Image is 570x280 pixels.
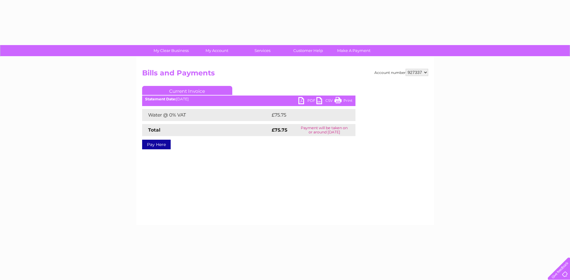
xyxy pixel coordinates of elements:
a: Pay Here [142,140,171,149]
a: Services [238,45,287,56]
a: Make A Payment [329,45,379,56]
strong: Total [148,127,160,133]
td: £75.75 [270,109,343,121]
a: CSV [316,97,334,106]
a: My Clear Business [146,45,196,56]
a: Print [334,97,352,106]
div: [DATE] [142,97,355,101]
a: Current Invoice [142,86,232,95]
td: Payment will be taken on or around [DATE] [293,124,355,136]
div: Account number [374,69,428,76]
a: My Account [192,45,242,56]
a: Customer Help [283,45,333,56]
h2: Bills and Payments [142,69,428,80]
strong: £75.75 [272,127,287,133]
a: PDF [298,97,316,106]
td: Water @ 0% VAT [142,109,270,121]
b: Statement Date: [145,97,176,101]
